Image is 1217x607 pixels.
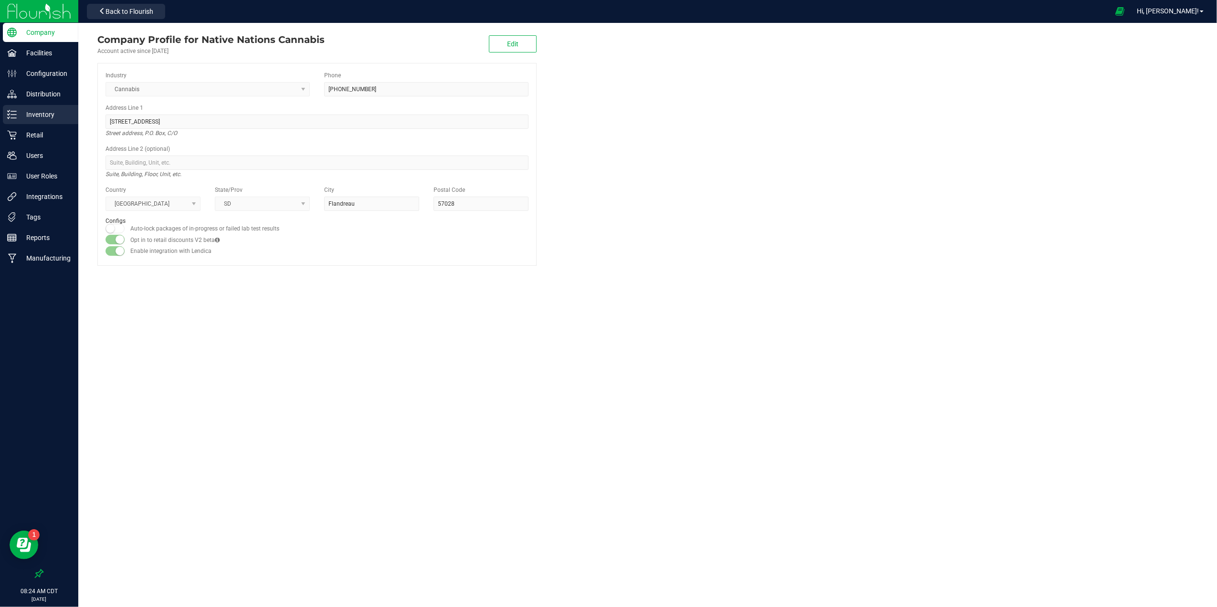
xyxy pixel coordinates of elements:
[7,110,17,119] inline-svg: Inventory
[17,68,74,79] p: Configuration
[17,252,74,264] p: Manufacturing
[1109,2,1131,21] span: Open Ecommerce Menu
[106,218,529,224] h2: Configs
[324,82,529,96] input: (123) 456-7890
[17,211,74,223] p: Tags
[130,224,279,233] label: Auto-lock packages of in-progress or failed lab test results
[17,150,74,161] p: Users
[97,32,325,47] div: Native Nations Cannabis
[130,247,212,255] label: Enable integration with Lendica
[434,197,529,211] input: Postal Code
[7,192,17,201] inline-svg: Integrations
[17,109,74,120] p: Inventory
[17,129,74,141] p: Retail
[7,212,17,222] inline-svg: Tags
[7,48,17,58] inline-svg: Facilities
[17,191,74,202] p: Integrations
[324,71,341,80] label: Phone
[17,232,74,243] p: Reports
[97,47,325,55] div: Account active since [DATE]
[106,71,127,80] label: Industry
[489,35,537,52] button: Edit
[1137,7,1199,15] span: Hi, [PERSON_NAME]!
[7,28,17,37] inline-svg: Company
[10,531,38,559] iframe: Resource center
[87,4,165,19] button: Back to Flourish
[7,253,17,263] inline-svg: Manufacturing
[7,69,17,78] inline-svg: Configuration
[106,8,153,15] span: Back to Flourish
[7,151,17,160] inline-svg: Users
[106,104,143,112] label: Address Line 1
[4,596,74,603] p: [DATE]
[17,88,74,100] p: Distribution
[7,171,17,181] inline-svg: User Roles
[215,186,243,194] label: State/Prov
[106,127,177,139] i: Street address, P.O. Box, C/O
[7,89,17,99] inline-svg: Distribution
[106,145,170,153] label: Address Line 2 (optional)
[507,40,519,48] span: Edit
[130,236,220,244] label: Opt in to retail discounts V2 beta
[7,130,17,140] inline-svg: Retail
[28,529,40,541] iframe: Resource center unread badge
[106,186,126,194] label: Country
[17,27,74,38] p: Company
[324,197,419,211] input: City
[106,115,529,129] input: Address
[434,186,465,194] label: Postal Code
[4,587,74,596] p: 08:24 AM CDT
[34,569,44,578] label: Pin the sidebar to full width on large screens
[17,170,74,182] p: User Roles
[324,186,334,194] label: City
[17,47,74,59] p: Facilities
[7,233,17,242] inline-svg: Reports
[106,168,181,180] i: Suite, Building, Floor, Unit, etc.
[106,156,529,170] input: Suite, Building, Unit, etc.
